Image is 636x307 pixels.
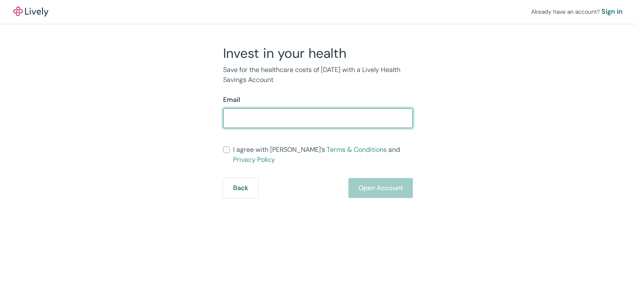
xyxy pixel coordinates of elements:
[327,145,387,154] a: Terms & Conditions
[13,7,48,17] img: Lively
[223,178,258,198] button: Back
[233,145,413,165] span: I agree with [PERSON_NAME]’s and
[601,7,623,17] a: Sign in
[223,45,413,62] h2: Invest in your health
[233,155,275,164] a: Privacy Policy
[223,65,413,85] p: Save for the healthcare costs of [DATE] with a Lively Health Savings Account
[13,7,48,17] a: LivelyLively
[531,7,623,17] div: Already have an account?
[223,95,240,105] label: Email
